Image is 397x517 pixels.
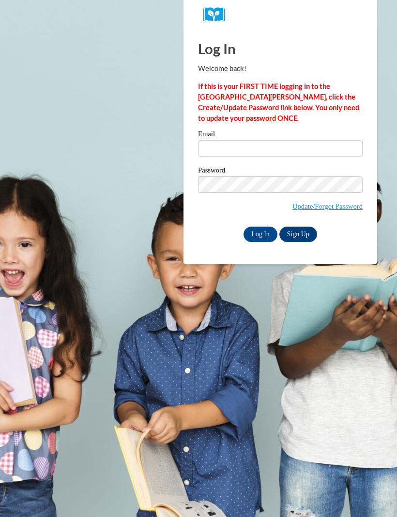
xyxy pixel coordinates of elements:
[198,63,363,74] p: Welcome back!
[198,39,363,58] h1: Log In
[198,167,363,176] label: Password
[244,227,277,242] input: Log In
[198,130,363,140] label: Email
[203,7,358,22] a: COX Campus
[279,227,317,242] a: Sign Up
[292,202,363,210] a: Update/Forgot Password
[358,478,389,509] iframe: Button to launch messaging window
[198,82,359,122] strong: If this is your FIRST TIME logging in to the [GEOGRAPHIC_DATA][PERSON_NAME], click the Create/Upd...
[203,7,232,22] img: Logo brand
